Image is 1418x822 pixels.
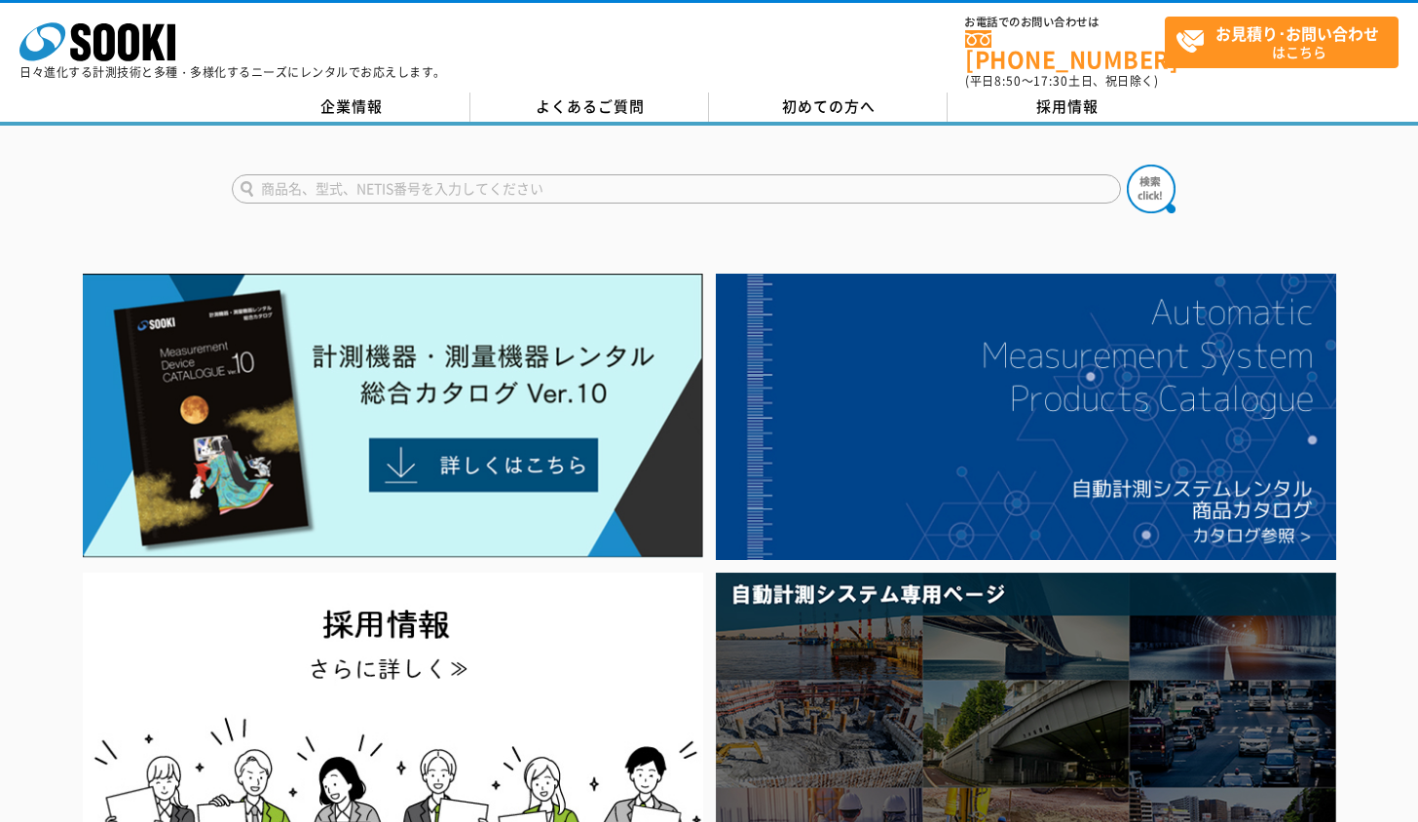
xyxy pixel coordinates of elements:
a: 企業情報 [232,93,470,122]
a: [PHONE_NUMBER] [965,30,1165,70]
span: 17:30 [1033,72,1068,90]
strong: お見積り･お問い合わせ [1215,21,1379,45]
span: 8:50 [994,72,1022,90]
a: お見積り･お問い合わせはこちら [1165,17,1399,68]
span: (平日 ～ 土日、祝日除く) [965,72,1158,90]
span: 初めての方へ [782,95,876,117]
a: 初めての方へ [709,93,948,122]
a: よくあるご質問 [470,93,709,122]
input: 商品名、型式、NETIS番号を入力してください [232,174,1121,204]
span: はこちら [1175,18,1398,66]
span: お電話でのお問い合わせは [965,17,1165,28]
a: 採用情報 [948,93,1186,122]
img: 自動計測システムカタログ [716,274,1336,560]
img: btn_search.png [1127,165,1175,213]
p: 日々進化する計測技術と多種・多様化するニーズにレンタルでお応えします。 [19,66,446,78]
img: Catalog Ver10 [83,274,703,558]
